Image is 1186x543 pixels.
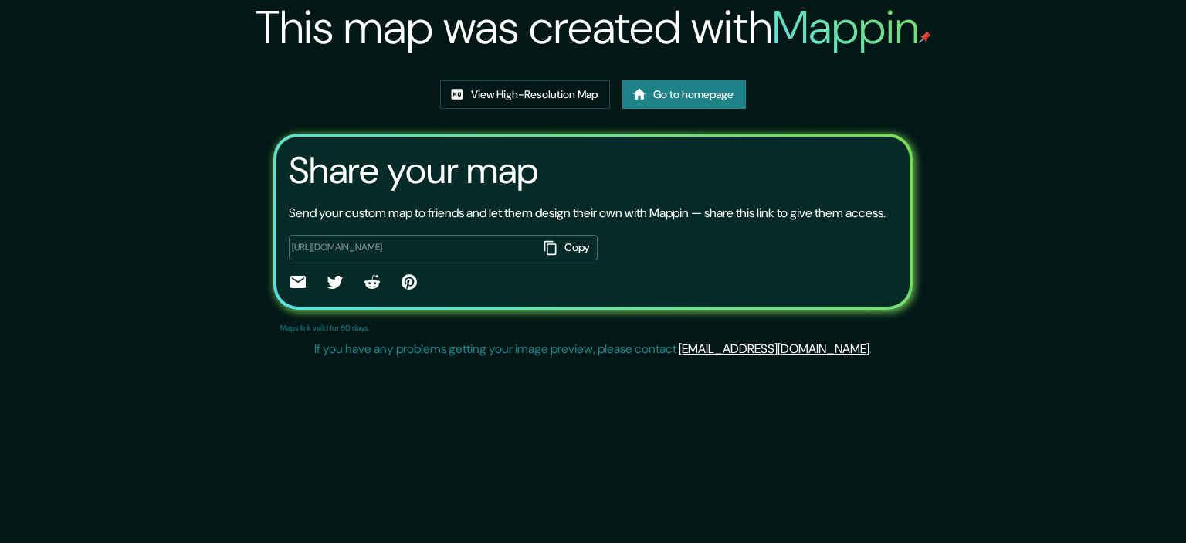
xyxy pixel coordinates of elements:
p: If you have any problems getting your image preview, please contact . [314,340,872,358]
a: [EMAIL_ADDRESS][DOMAIN_NAME] [679,341,869,357]
a: View High-Resolution Map [440,80,610,109]
a: Go to homepage [622,80,746,109]
img: mappin-pin [919,31,931,43]
button: Copy [537,235,598,260]
p: Send your custom map to friends and let them design their own with Mappin — share this link to gi... [289,204,886,222]
p: Maps link valid for 60 days. [280,322,370,334]
h3: Share your map [289,149,538,192]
